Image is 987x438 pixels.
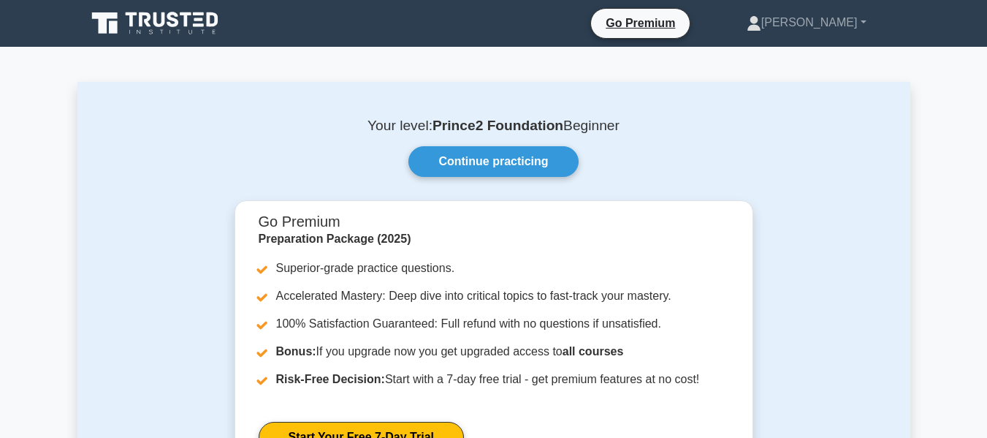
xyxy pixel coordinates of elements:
[113,117,875,135] p: Your level: Beginner
[712,8,902,37] a: [PERSON_NAME]
[408,146,578,177] a: Continue practicing
[432,118,563,133] b: Prince2 Foundation
[597,14,684,32] a: Go Premium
